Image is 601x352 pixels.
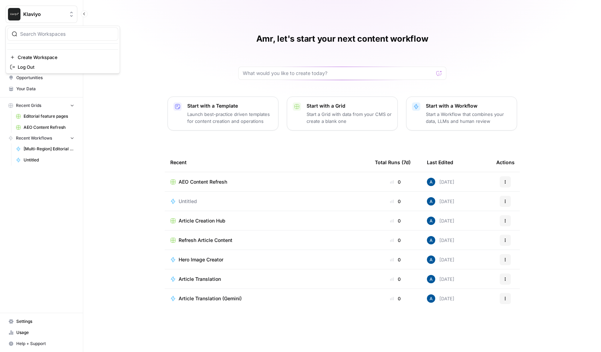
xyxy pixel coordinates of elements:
button: Help + Support [6,338,77,349]
img: he81ibor8lsei4p3qvg4ugbvimgp [427,275,435,283]
span: Editorial feature pages [24,113,74,119]
div: Recent [170,153,364,172]
a: Create Workspace [7,52,118,62]
div: [DATE] [427,236,454,244]
a: Untitled [170,198,364,205]
span: Recent Grids [16,102,41,109]
a: Usage [6,327,77,338]
div: [DATE] [427,197,454,206]
a: AEO Content Refresh [170,178,364,185]
p: Start a Grid with data from your CMS or create a blank one [307,111,392,125]
p: Start a Workflow that combines your data, LLMs and human review [426,111,511,125]
a: Article Translation [170,276,364,283]
button: Workspace: Klaviyo [6,6,77,23]
a: Your Data [6,83,77,94]
span: Recent Workflows [16,135,52,141]
img: he81ibor8lsei4p3qvg4ugbvimgp [427,178,435,186]
div: [DATE] [427,294,454,303]
div: 0 [375,217,416,224]
div: [DATE] [427,275,454,283]
a: Hero Image Creator [170,256,364,263]
span: Article Translation (Gemini) [179,295,242,302]
span: [Multi-Region] Editorial feature page [24,146,74,152]
button: Recent Workflows [6,133,77,143]
button: Start with a TemplateLaunch best-practice driven templates for content creation and operations [168,97,278,131]
span: Usage [16,329,74,336]
div: [DATE] [427,217,454,225]
span: Untitled [24,157,74,163]
a: Opportunities [6,72,77,83]
button: Start with a GridStart a Grid with data from your CMS or create a blank one [287,97,398,131]
a: AEO Content Refresh [13,122,77,133]
a: Untitled [13,154,77,166]
div: Last Edited [427,153,453,172]
span: Create Workspace [18,54,113,61]
span: Refresh Article Content [179,237,232,244]
input: What would you like to create today? [243,70,433,77]
div: 0 [375,237,416,244]
span: Untitled [179,198,197,205]
div: 0 [375,276,416,283]
a: Settings [6,316,77,327]
div: [DATE] [427,255,454,264]
a: Editorial feature pages [13,111,77,122]
p: Start with a Workflow [426,102,511,109]
h1: Amr, let's start your next content workflow [256,33,428,44]
span: Your Data [16,86,74,92]
span: Help + Support [16,341,74,347]
span: Klaviyo [23,11,65,18]
span: Settings [16,318,74,325]
img: he81ibor8lsei4p3qvg4ugbvimgp [427,236,435,244]
p: Start with a Grid [307,102,392,109]
p: Start with a Template [187,102,273,109]
a: Refresh Article Content [170,237,364,244]
div: Total Runs (7d) [375,153,411,172]
button: Start with a WorkflowStart a Workflow that combines your data, LLMs and human review [406,97,517,131]
div: [DATE] [427,178,454,186]
img: he81ibor8lsei4p3qvg4ugbvimgp [427,217,435,225]
span: Article Translation [179,276,221,283]
div: 0 [375,295,416,302]
img: he81ibor8lsei4p3qvg4ugbvimgp [427,197,435,206]
div: 0 [375,178,416,185]
div: Actions [496,153,515,172]
div: 0 [375,256,416,263]
a: Article Creation Hub [170,217,364,224]
span: Opportunities [16,75,74,81]
button: Recent Grids [6,100,77,111]
a: [Multi-Region] Editorial feature page [13,143,77,154]
div: 0 [375,198,416,205]
a: Log Out [7,62,118,72]
span: Article Creation Hub [179,217,225,224]
span: AEO Content Refresh [24,124,74,131]
span: Log Out [18,64,113,70]
img: Klaviyo Logo [8,8,20,20]
a: Article Translation (Gemini) [170,295,364,302]
p: Launch best-practice driven templates for content creation and operations [187,111,273,125]
img: he81ibor8lsei4p3qvg4ugbvimgp [427,294,435,303]
input: Search Workspaces [20,31,114,37]
span: AEO Content Refresh [179,178,227,185]
img: he81ibor8lsei4p3qvg4ugbvimgp [427,255,435,264]
div: Workspace: Klaviyo [6,26,120,74]
span: Hero Image Creator [179,256,223,263]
